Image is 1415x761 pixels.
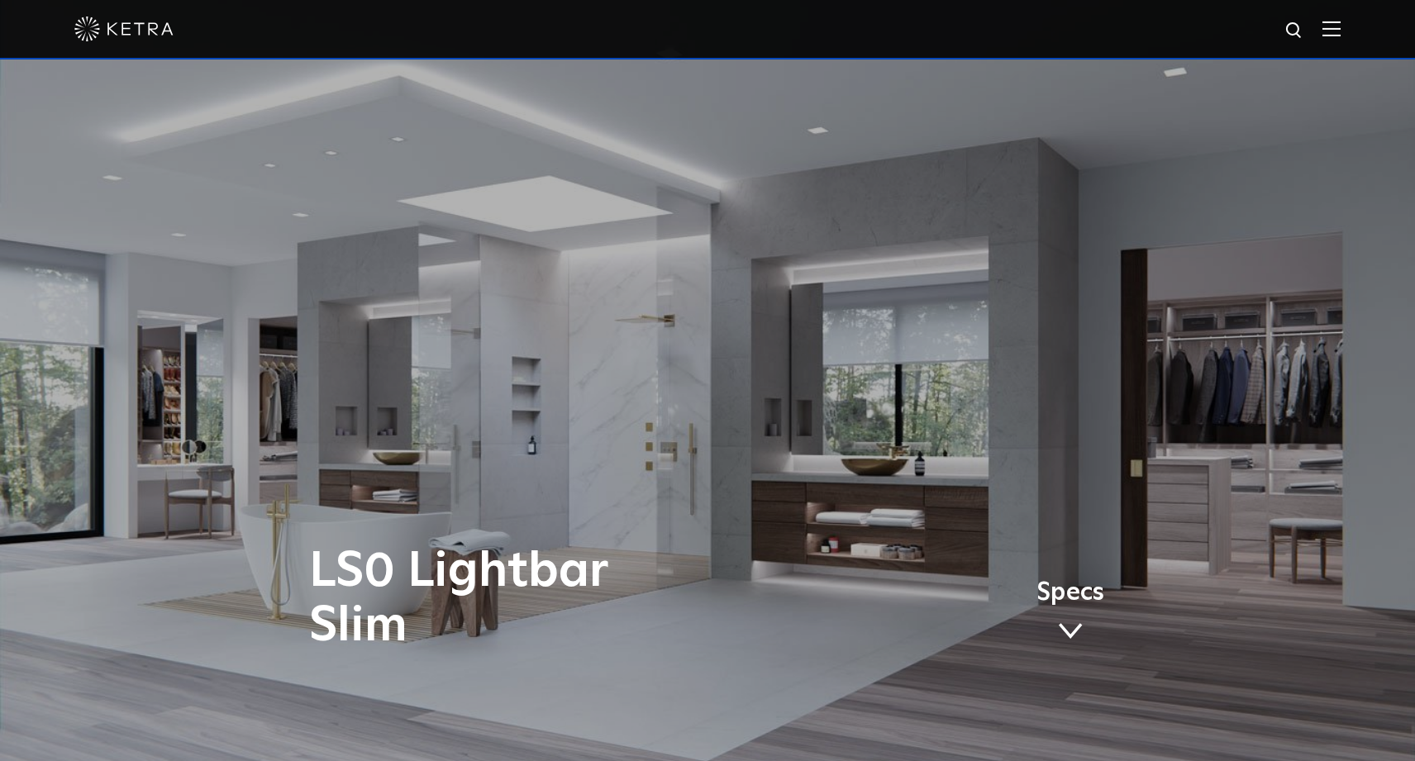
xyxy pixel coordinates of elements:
[1284,21,1305,41] img: search icon
[1322,21,1341,36] img: Hamburger%20Nav.svg
[309,545,776,654] h1: LS0 Lightbar Slim
[1036,581,1104,605] span: Specs
[1036,581,1104,645] a: Specs
[74,17,174,41] img: ketra-logo-2019-white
